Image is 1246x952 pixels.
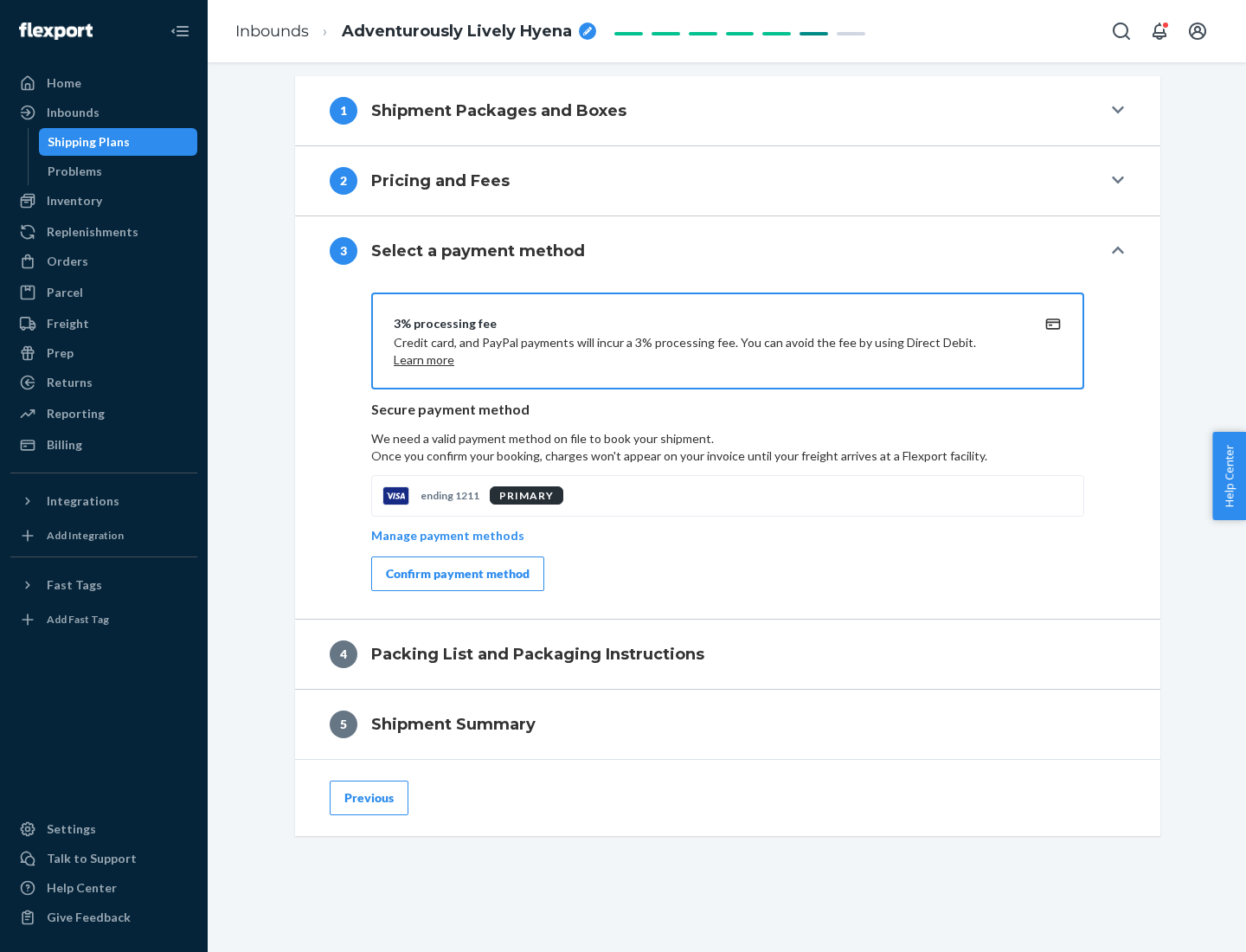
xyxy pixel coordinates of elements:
button: Help Center [1212,432,1246,520]
a: Reporting [10,400,197,428]
div: Integrations [47,492,119,510]
ol: breadcrumbs [222,6,610,57]
div: Help Center [47,879,117,897]
p: Secure payment method [371,400,1084,420]
a: Home [10,69,197,97]
div: 1 [330,97,357,125]
p: Manage payment methods [371,527,524,544]
div: Settings [47,820,96,838]
a: Replenishments [10,218,197,246]
a: Prep [10,339,197,367]
p: Once you confirm your booking, charges won't appear on your invoice until your freight arrives at... [371,447,1084,465]
button: Open notifications [1142,14,1177,48]
div: 4 [330,640,357,668]
button: Fast Tags [10,571,197,599]
button: 3Select a payment method [295,216,1160,286]
a: Help Center [10,874,197,902]
h4: Shipment Summary [371,713,536,736]
div: PRIMARY [490,486,563,505]
a: Problems [39,158,198,185]
div: Add Integration [47,528,124,543]
div: Prep [47,344,74,362]
a: Orders [10,248,197,275]
div: Talk to Support [47,850,137,867]
button: Previous [330,781,408,815]
a: Inbounds [235,22,309,41]
div: Replenishments [47,223,138,241]
div: 2 [330,167,357,195]
a: Inventory [10,187,197,215]
div: Parcel [47,284,83,301]
button: Open account menu [1180,14,1215,48]
div: 5 [330,711,357,738]
div: 3 [330,237,357,265]
img: Flexport logo [19,23,93,40]
button: Learn more [394,351,454,369]
p: Credit card, and PayPal payments will incur a 3% processing fee. You can avoid the fee by using D... [394,334,1020,369]
p: We need a valid payment method on file to book your shipment. [371,430,1084,465]
a: Shipping Plans [39,128,198,156]
a: Returns [10,369,197,396]
button: 4Packing List and Packaging Instructions [295,620,1160,689]
div: Give Feedback [47,909,131,926]
button: 1Shipment Packages and Boxes [295,76,1160,145]
div: Inventory [47,192,102,209]
div: Home [47,74,81,92]
a: Freight [10,310,197,338]
h4: Select a payment method [371,240,585,262]
a: Billing [10,431,197,459]
div: Orders [47,253,88,270]
div: Confirm payment method [386,565,530,582]
a: Parcel [10,279,197,306]
a: Talk to Support [10,845,197,872]
div: Shipping Plans [48,133,130,151]
div: Reporting [47,405,105,422]
a: Inbounds [10,99,197,126]
div: Billing [47,436,82,453]
div: Freight [47,315,89,332]
h4: Pricing and Fees [371,170,510,192]
div: 3% processing fee [394,315,1020,332]
div: Problems [48,163,102,180]
button: Close Navigation [163,14,197,48]
a: Add Fast Tag [10,606,197,634]
a: Add Integration [10,522,197,550]
button: Open Search Box [1104,14,1139,48]
div: Inbounds [47,104,100,121]
div: Fast Tags [47,576,102,594]
p: ending 1211 [421,488,479,503]
button: Give Feedback [10,904,197,931]
button: 5Shipment Summary [295,690,1160,759]
div: Add Fast Tag [47,612,109,627]
button: 2Pricing and Fees [295,146,1160,215]
a: Settings [10,815,197,843]
button: Integrations [10,487,197,515]
h4: Shipment Packages and Boxes [371,100,626,122]
span: Adventurously Lively Hyena [342,21,572,43]
div: Returns [47,374,93,391]
button: Confirm payment method [371,556,544,591]
h4: Packing List and Packaging Instructions [371,643,704,666]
